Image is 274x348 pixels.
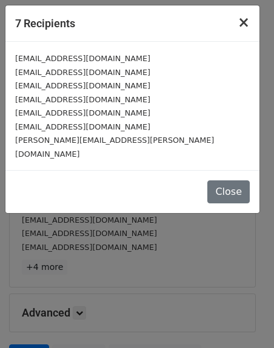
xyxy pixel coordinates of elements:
button: Close [207,180,250,203]
small: [EMAIL_ADDRESS][DOMAIN_NAME] [15,122,150,131]
small: [EMAIL_ADDRESS][DOMAIN_NAME] [15,54,150,63]
button: Close [228,5,259,39]
div: Widget de chat [213,290,274,348]
span: × [238,14,250,31]
small: [EMAIL_ADDRESS][DOMAIN_NAME] [15,95,150,104]
small: [PERSON_NAME][EMAIL_ADDRESS][PERSON_NAME][DOMAIN_NAME] [15,136,214,159]
small: [EMAIL_ADDRESS][DOMAIN_NAME] [15,108,150,117]
small: [EMAIL_ADDRESS][DOMAIN_NAME] [15,68,150,77]
iframe: Chat Widget [213,290,274,348]
small: [EMAIL_ADDRESS][DOMAIN_NAME] [15,81,150,90]
h5: 7 Recipients [15,15,75,31]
